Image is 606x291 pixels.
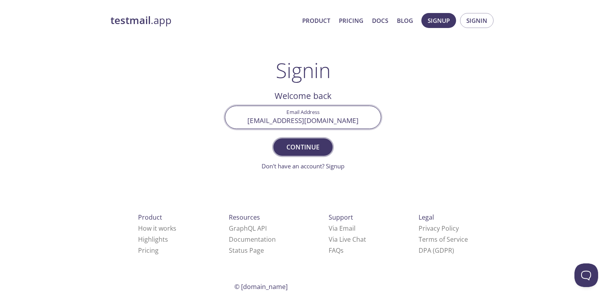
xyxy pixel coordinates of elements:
span: Legal [419,213,434,222]
a: Pricing [138,246,159,255]
a: GraphQL API [229,224,267,233]
a: Product [302,15,330,26]
span: Continue [282,142,324,153]
h1: Signin [276,58,331,82]
button: Continue [273,138,333,156]
a: Via Live Chat [329,235,366,244]
span: Resources [229,213,260,222]
a: Blog [397,15,413,26]
button: Signin [460,13,494,28]
a: Privacy Policy [419,224,459,233]
a: Highlights [138,235,168,244]
a: FAQ [329,246,344,255]
a: Don't have an account? Signup [262,162,344,170]
span: Product [138,213,162,222]
a: Status Page [229,246,264,255]
span: © [DOMAIN_NAME] [234,282,288,291]
button: Signup [421,13,456,28]
a: Via Email [329,224,355,233]
span: s [340,246,344,255]
a: testmail.app [110,14,296,27]
h2: Welcome back [225,89,381,103]
span: Support [329,213,353,222]
a: DPA (GDPR) [419,246,454,255]
iframe: Help Scout Beacon - Open [574,263,598,287]
span: Signin [466,15,487,26]
a: Documentation [229,235,276,244]
a: Docs [372,15,388,26]
a: Pricing [339,15,363,26]
a: Terms of Service [419,235,468,244]
a: How it works [138,224,176,233]
strong: testmail [110,13,151,27]
span: Signup [428,15,450,26]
